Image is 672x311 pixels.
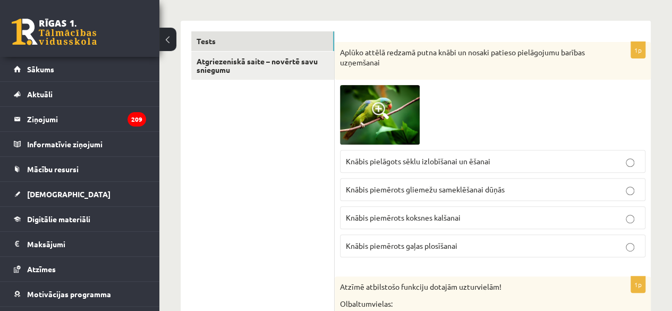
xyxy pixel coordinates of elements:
[346,241,457,250] span: Knābis piemērots gaļas plosīšanai
[626,243,634,251] input: Knābis piemērots gaļas plosīšanai
[191,52,334,80] a: Atgriezeniskā saite – novērtē savu sniegumu
[12,19,97,45] a: Rīgas 1. Tālmācības vidusskola
[340,299,592,309] p: Olbaltumvielas:
[27,107,146,131] legend: Ziņojumi
[340,85,420,145] img: 1.jpg
[14,57,146,81] a: Sākums
[27,214,90,224] span: Digitālie materiāli
[27,189,110,199] span: [DEMOGRAPHIC_DATA]
[631,276,645,293] p: 1p
[27,232,146,256] legend: Maksājumi
[14,82,146,106] a: Aktuāli
[626,187,634,195] input: Knābis piemērots gliemežu sameklēšanai dūņās
[27,289,111,299] span: Motivācijas programma
[27,164,79,174] span: Mācību resursi
[346,184,505,194] span: Knābis piemērots gliemežu sameklēšanai dūņās
[27,132,146,156] legend: Informatīvie ziņojumi
[346,156,490,166] span: Knābis pielāgots sēklu izlobīšanai un ēšanai
[14,182,146,206] a: [DEMOGRAPHIC_DATA]
[631,41,645,58] p: 1p
[626,158,634,167] input: Knābis pielāgots sēklu izlobīšanai un ēšanai
[27,264,56,274] span: Atzīmes
[27,64,54,74] span: Sākums
[14,257,146,281] a: Atzīmes
[14,157,146,181] a: Mācību resursi
[191,31,334,51] a: Tests
[346,213,461,222] span: Knābis piemērots koksnes kalšanai
[127,112,146,127] i: 209
[14,282,146,306] a: Motivācijas programma
[340,47,592,68] p: Aplūko attēlā redzamā putna knābi un nosaki patieso pielāgojumu barības uzņemšanai
[626,215,634,223] input: Knābis piemērots koksnes kalšanai
[14,232,146,256] a: Maksājumi
[14,207,146,231] a: Digitālie materiāli
[340,282,592,292] p: Atzīmē atbilstošo funkciju dotajām uzturvielām!
[27,89,53,99] span: Aktuāli
[14,132,146,156] a: Informatīvie ziņojumi
[14,107,146,131] a: Ziņojumi209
